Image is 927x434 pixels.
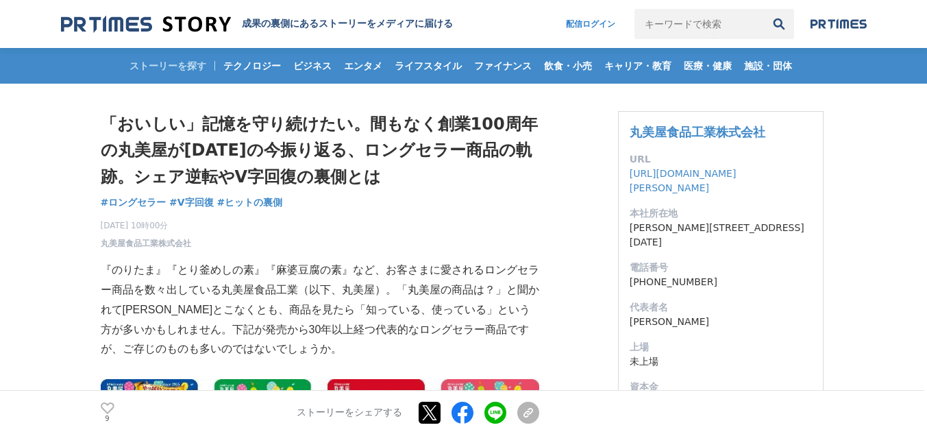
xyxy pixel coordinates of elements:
[218,60,286,72] span: テクノロジー
[469,60,537,72] span: ファイナンス
[101,195,166,210] a: #ロングセラー
[242,18,453,30] h2: 成果の裏側にあるストーリーをメディアに届ける
[630,206,812,221] dt: 本社所在地
[169,196,214,208] span: #V字回復
[811,19,867,29] img: prtimes
[101,111,539,190] h1: 「おいしい」記憶を守り続けたい。間もなく創業100周年の丸美屋が[DATE]の今振り返る、ロングセラー商品の軌跡。シェア逆転やV字回復の裏側とは
[288,60,337,72] span: ビジネス
[630,168,737,193] a: [URL][DOMAIN_NAME][PERSON_NAME]
[630,261,812,275] dt: 電話番号
[217,195,283,210] a: #ヒットの裏側
[297,407,402,419] p: ストーリーをシェアする
[469,48,537,84] a: ファイナンス
[389,60,467,72] span: ライフスタイル
[61,15,231,34] img: 成果の裏側にあるストーリーをメディアに届ける
[539,48,597,84] a: 飲食・小売
[389,48,467,84] a: ライフスタイル
[678,48,737,84] a: 医療・健康
[552,9,629,39] a: 配信ログイン
[101,237,191,250] a: 丸美屋食品工業株式会社
[61,15,453,34] a: 成果の裏側にあるストーリーをメディアに届ける 成果の裏側にあるストーリーをメディアに届ける
[599,48,677,84] a: キャリア・教育
[630,221,812,250] dd: [PERSON_NAME][STREET_ADDRESS][DATE]
[630,152,812,167] dt: URL
[739,48,798,84] a: 施設・団体
[630,125,765,139] a: 丸美屋食品工業株式会社
[217,196,283,208] span: #ヒットの裏側
[630,340,812,354] dt: 上場
[630,380,812,394] dt: 資本金
[218,48,286,84] a: テクノロジー
[338,48,388,84] a: エンタメ
[101,196,166,208] span: #ロングセラー
[634,9,764,39] input: キーワードで検索
[288,48,337,84] a: ビジネス
[101,261,539,359] p: 『のりたま』『とり釜めしの素』『麻婆豆腐の素』など、お客さまに愛されるロングセラー商品を数々出している丸美屋食品工業（以下、丸美屋）。「丸美屋の商品は？」と聞かれて[PERSON_NAME]とこ...
[630,354,812,369] dd: 未上場
[764,9,794,39] button: 検索
[101,415,114,422] p: 9
[630,300,812,315] dt: 代表者名
[101,219,191,232] span: [DATE] 10時00分
[338,60,388,72] span: エンタメ
[678,60,737,72] span: 医療・健康
[599,60,677,72] span: キャリア・教育
[739,60,798,72] span: 施設・団体
[630,275,812,289] dd: [PHONE_NUMBER]
[630,315,812,329] dd: [PERSON_NAME]
[169,195,214,210] a: #V字回復
[539,60,597,72] span: 飲食・小売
